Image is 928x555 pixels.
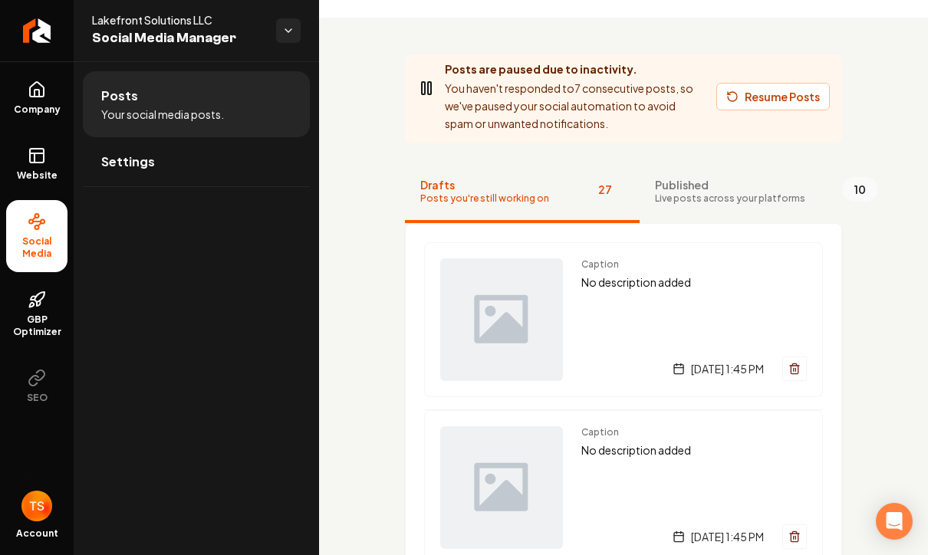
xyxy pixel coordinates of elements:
span: Lakefront Solutions LLC [92,12,264,28]
p: You haven't responded to 7 consecutive posts, so we've paused your social automation to avoid spa... [445,80,704,132]
span: Drafts [420,177,549,192]
span: 27 [586,177,624,202]
button: PublishedLive posts across your platforms10 [640,162,893,223]
a: Company [6,68,67,128]
p: No description added [581,274,807,291]
span: [DATE] 1:45 PM [691,529,764,544]
span: Caption [581,258,807,271]
span: Caption [581,426,807,438]
span: SEO [21,392,54,404]
button: Open user button [21,491,52,521]
span: Your social media posts. [101,107,224,122]
nav: Tabs [405,162,842,223]
button: SEO [6,356,67,416]
strong: Posts are paused due to inactivity. [445,62,637,76]
span: 10 [842,177,878,202]
img: Post preview [440,426,563,549]
img: Tyler Sadler [21,491,52,521]
span: Social Media Manager [92,28,264,49]
button: Resume Posts [716,83,830,110]
img: Post preview [440,258,563,381]
span: Published [655,177,805,192]
a: GBP Optimizer [6,278,67,350]
span: [DATE] 1:45 PM [691,361,764,376]
span: Posts you're still working on [420,192,549,205]
div: Open Intercom Messenger [876,503,913,540]
a: Settings [83,137,310,186]
span: Account [16,527,58,540]
button: DraftsPosts you're still working on27 [405,162,640,223]
span: Posts [101,87,138,105]
img: Rebolt Logo [23,18,51,43]
span: Live posts across your platforms [655,192,805,205]
p: No description added [581,442,807,459]
span: GBP Optimizer [6,314,67,338]
a: Website [6,134,67,194]
span: Website [11,169,64,182]
span: Social Media [6,235,67,260]
span: Settings [101,153,155,171]
a: Post previewCaptionNo description added[DATE] 1:45 PM [424,242,823,397]
span: Company [8,103,67,116]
